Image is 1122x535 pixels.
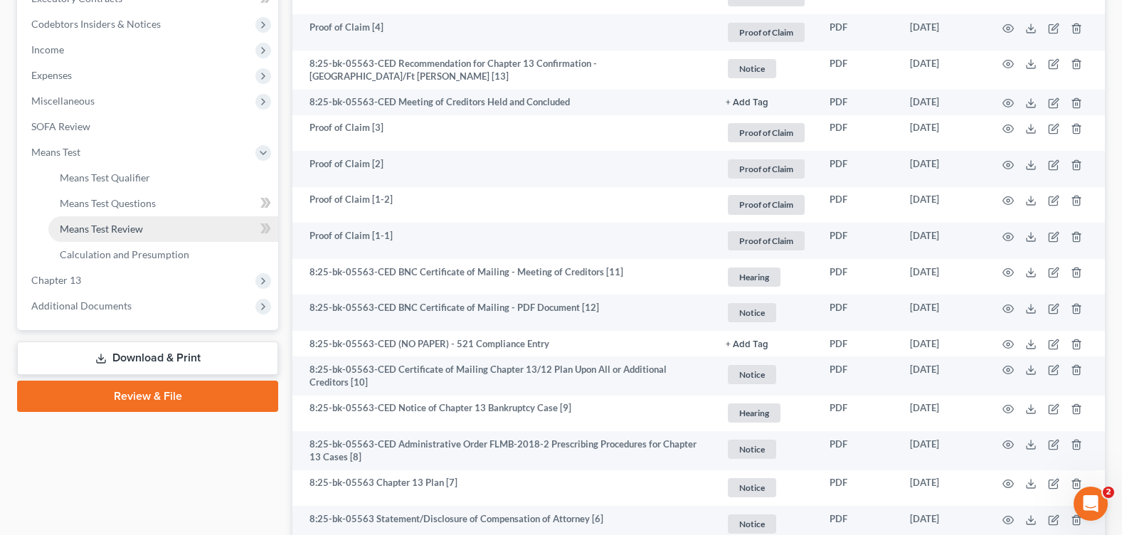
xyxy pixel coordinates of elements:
[899,396,985,432] td: [DATE]
[292,331,714,356] td: 8:25-bk-05563-CED (NO PAPER) - 521 Compliance Entry
[31,300,132,312] span: Additional Documents
[726,337,807,351] a: + Add Tag
[292,14,714,51] td: Proof of Claim [4]
[728,440,776,459] span: Notice
[726,301,807,324] a: Notice
[899,115,985,152] td: [DATE]
[818,51,899,90] td: PDF
[292,259,714,295] td: 8:25-bk-05563-CED BNC Certificate of Mailing - Meeting of Creditors [11]
[818,187,899,223] td: PDF
[899,470,985,507] td: [DATE]
[726,438,807,461] a: Notice
[31,120,90,132] span: SOFA Review
[899,431,985,470] td: [DATE]
[899,295,985,331] td: [DATE]
[728,403,780,423] span: Hearing
[726,98,768,107] button: + Add Tag
[818,90,899,115] td: PDF
[17,341,278,375] a: Download & Print
[818,331,899,356] td: PDF
[899,187,985,223] td: [DATE]
[899,259,985,295] td: [DATE]
[726,340,768,349] button: + Add Tag
[818,356,899,396] td: PDF
[726,229,807,253] a: Proof of Claim
[728,514,776,534] span: Notice
[726,21,807,44] a: Proof of Claim
[60,223,143,235] span: Means Test Review
[292,187,714,223] td: Proof of Claim [1-2]
[818,151,899,187] td: PDF
[899,90,985,115] td: [DATE]
[728,23,805,42] span: Proof of Claim
[726,193,807,216] a: Proof of Claim
[31,69,72,81] span: Expenses
[60,171,150,184] span: Means Test Qualifier
[728,59,776,78] span: Notice
[17,381,278,412] a: Review & File
[728,303,776,322] span: Notice
[818,470,899,507] td: PDF
[292,295,714,331] td: 8:25-bk-05563-CED BNC Certificate of Mailing - PDF Document [12]
[31,18,161,30] span: Codebtors Insiders & Notices
[818,223,899,259] td: PDF
[726,363,807,386] a: Notice
[726,57,807,80] a: Notice
[899,151,985,187] td: [DATE]
[292,151,714,187] td: Proof of Claim [2]
[726,121,807,144] a: Proof of Claim
[818,396,899,432] td: PDF
[726,157,807,181] a: Proof of Claim
[726,401,807,425] a: Hearing
[899,356,985,396] td: [DATE]
[728,267,780,287] span: Hearing
[48,165,278,191] a: Means Test Qualifier
[728,231,805,250] span: Proof of Claim
[728,195,805,214] span: Proof of Claim
[60,197,156,209] span: Means Test Questions
[31,274,81,286] span: Chapter 13
[292,356,714,396] td: 8:25-bk-05563-CED Certificate of Mailing Chapter 13/12 Plan Upon All or Additional Creditors [10]
[728,159,805,179] span: Proof of Claim
[726,265,807,289] a: Hearing
[292,90,714,115] td: 8:25-bk-05563-CED Meeting of Creditors Held and Concluded
[818,295,899,331] td: PDF
[726,476,807,499] a: Notice
[818,431,899,470] td: PDF
[292,115,714,152] td: Proof of Claim [3]
[48,242,278,267] a: Calculation and Presumption
[31,146,80,158] span: Means Test
[728,365,776,384] span: Notice
[292,223,714,259] td: Proof of Claim [1-1]
[818,115,899,152] td: PDF
[60,248,189,260] span: Calculation and Presumption
[292,51,714,90] td: 8:25-bk-05563-CED Recommendation for Chapter 13 Confirmation - [GEOGRAPHIC_DATA]/Ft [PERSON_NAME]...
[818,259,899,295] td: PDF
[899,223,985,259] td: [DATE]
[1103,487,1114,498] span: 2
[726,95,807,109] a: + Add Tag
[728,478,776,497] span: Notice
[899,14,985,51] td: [DATE]
[31,43,64,55] span: Income
[292,470,714,507] td: 8:25-bk-05563 Chapter 13 Plan [7]
[48,216,278,242] a: Means Test Review
[818,14,899,51] td: PDF
[292,431,714,470] td: 8:25-bk-05563-CED Administrative Order FLMB-2018-2 Prescribing Procedures for Chapter 13 Cases [8]
[48,191,278,216] a: Means Test Questions
[31,95,95,107] span: Miscellaneous
[1074,487,1108,521] iframe: Intercom live chat
[899,331,985,356] td: [DATE]
[20,114,278,139] a: SOFA Review
[728,123,805,142] span: Proof of Claim
[292,396,714,432] td: 8:25-bk-05563-CED Notice of Chapter 13 Bankruptcy Case [9]
[899,51,985,90] td: [DATE]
